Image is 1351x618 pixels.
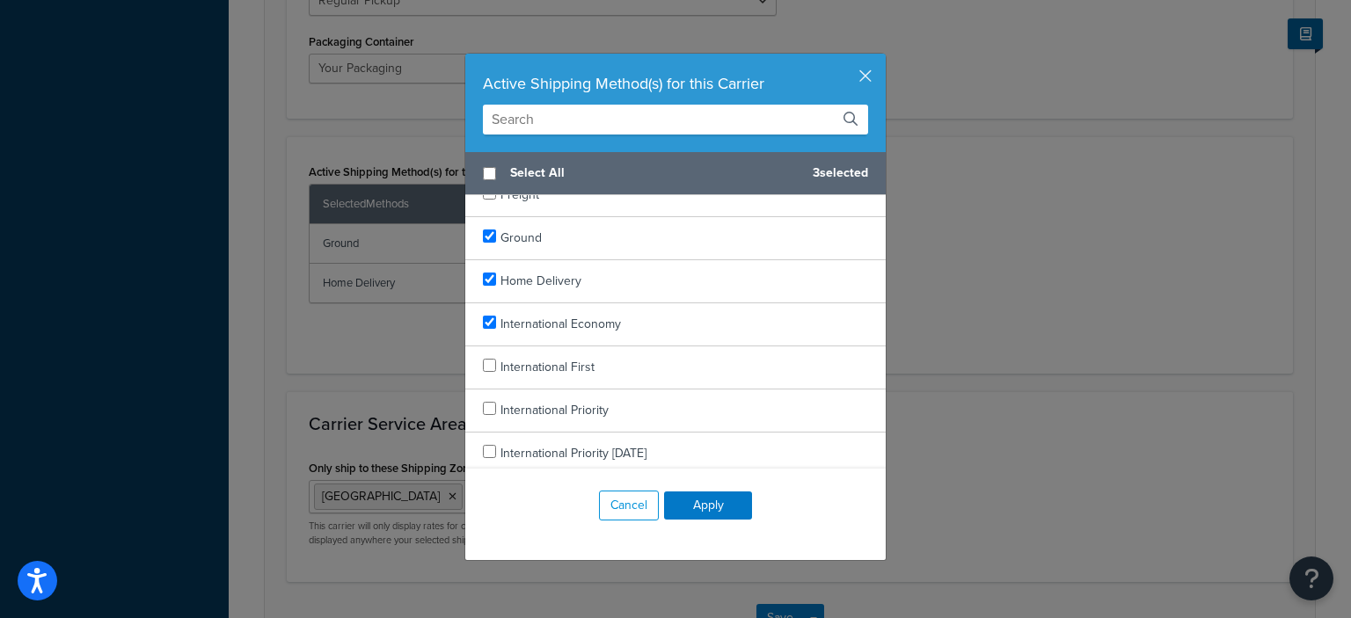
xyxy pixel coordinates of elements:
span: Home Delivery [500,272,581,290]
button: Cancel [599,491,659,520]
input: Search [483,105,868,135]
div: Active Shipping Method(s) for this Carrier [483,71,868,96]
span: International Priority [DATE] [500,444,646,462]
span: International Priority [500,401,609,419]
span: Ground [500,229,542,247]
button: Apply [664,491,752,520]
span: Select All [510,161,799,185]
span: International First [500,358,595,376]
div: 3 selected [465,152,886,195]
span: International Economy [500,315,621,333]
